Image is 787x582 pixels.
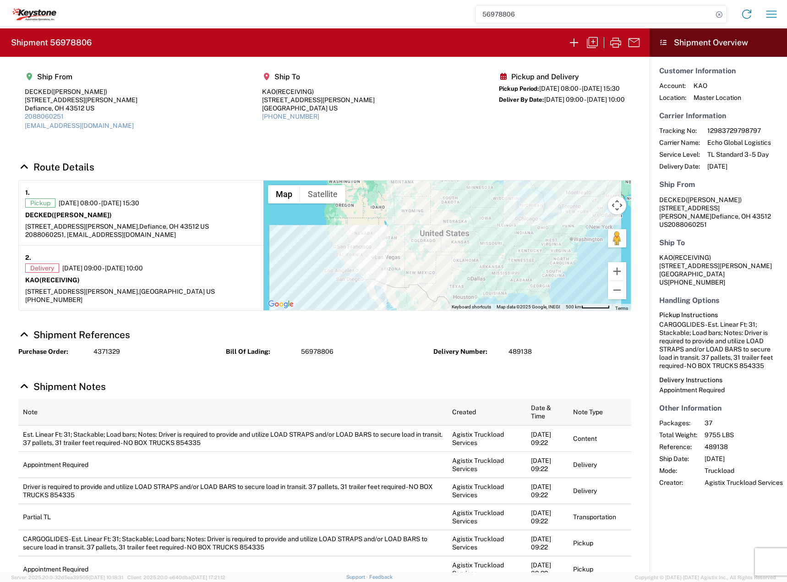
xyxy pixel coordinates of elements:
span: Packages: [659,419,697,427]
input: Shipment, tracking or reference number [475,5,713,23]
td: Appointment Required [18,556,448,582]
span: Pickup Period: [499,85,539,92]
span: Creator: [659,478,697,487]
td: Pickup [568,530,631,556]
button: Show satellite imagery [300,185,345,203]
a: Terms [615,306,628,311]
span: [DATE] 10:18:31 [89,575,123,580]
td: Transportation [568,504,631,530]
img: Google [266,298,296,310]
span: [DATE] 08:00 - [DATE] 15:30 [59,199,139,207]
button: Zoom in [608,262,626,280]
td: Agistix Truckload Services [448,530,527,556]
span: Truckload [705,467,783,475]
button: Drag Pegman onto the map to open Street View [608,229,626,247]
td: CARGOGLIDES - Est. Linear Ft: 31; Stackable; Load bars; Notes: Driver is required to provide and ... [18,530,448,556]
span: ([PERSON_NAME]) [51,88,107,95]
span: Delivery [25,264,59,273]
h5: Carrier Information [659,111,777,120]
span: [STREET_ADDRESS][PERSON_NAME] [659,204,720,220]
span: Service Level: [659,150,700,159]
button: Zoom out [608,281,626,299]
span: TL Standard 3 - 5 Day [707,150,771,159]
strong: Delivery Number: [433,347,502,356]
h5: Ship From [25,72,137,81]
td: [DATE] 09:22 [526,425,568,452]
span: Echo Global Logistics [707,138,771,147]
header: Shipment Overview [650,28,787,57]
h2: Shipment 56978806 [11,37,92,48]
span: ([PERSON_NAME]) [52,211,112,219]
a: Hide Details [18,329,130,340]
button: Keyboard shortcuts [452,304,491,310]
a: Open this area in Google Maps (opens a new window) [266,298,296,310]
a: Hide Details [18,161,94,173]
td: Agistix Truckload Services [448,556,527,582]
span: [DATE] 08:00 - [DATE] 15:30 [539,85,620,92]
span: [STREET_ADDRESS][PERSON_NAME], [25,288,139,295]
div: [STREET_ADDRESS][PERSON_NAME] [25,96,137,104]
span: 500 km [566,304,581,309]
span: Server: 2025.20.0-32d5ea39505 [11,575,123,580]
a: Support [346,574,369,580]
td: Partial TL [18,504,448,530]
span: Mode: [659,467,697,475]
address: Defiance, OH 43512 US [659,196,777,229]
span: 56978806 [301,347,333,356]
span: Total Weight: [659,431,697,439]
h6: Pickup Instructions [659,311,777,319]
span: [DATE] [705,455,783,463]
td: Delivery [568,451,631,478]
span: Location: [659,93,686,102]
div: [STREET_ADDRESS][PERSON_NAME] [262,96,375,104]
td: Appointment Required [18,451,448,478]
th: Note [18,399,448,425]
h5: Other Information [659,404,777,412]
td: [DATE] 09:22 [526,556,568,582]
th: Note Type [568,399,631,425]
span: 4371329 [93,347,120,356]
strong: Bill Of Lading: [226,347,295,356]
h5: Ship To [659,238,777,247]
div: DECKED [25,88,137,96]
span: Map data ©2025 Google, INEGI [497,304,560,309]
td: [DATE] 09:22 [526,504,568,530]
h5: Ship From [659,180,777,189]
span: Defiance, OH 43512 US [139,223,209,230]
th: Date & Time [526,399,568,425]
span: Ship Date: [659,455,697,463]
a: 2088060251 [25,113,64,120]
span: DECKED [659,196,686,203]
span: 12983729798797 [707,126,771,135]
span: (RECEIVING) [39,276,80,284]
span: 9755 LBS [705,431,783,439]
h5: Handling Options [659,296,777,305]
span: Delivery Date: [659,162,700,170]
div: [PHONE_NUMBER] [25,296,257,304]
a: [PHONE_NUMBER] [262,113,319,120]
a: [EMAIL_ADDRESS][DOMAIN_NAME] [25,122,134,129]
span: Client: 2025.20.0-e640dba [127,575,225,580]
td: [DATE] 09:22 [526,530,568,556]
h5: Ship To [262,72,375,81]
span: (RECEIVING) [276,88,314,95]
span: KAO [694,82,741,90]
span: Master Location [694,93,741,102]
strong: KAO [25,276,80,284]
span: Deliver By Date: [499,96,544,103]
td: Agistix Truckload Services [448,504,527,530]
a: Feedback [369,574,393,580]
span: Agistix Truckload Services [705,478,783,487]
div: [GEOGRAPHIC_DATA] US [262,104,375,112]
td: Pickup [568,556,631,582]
span: Account: [659,82,686,90]
td: Agistix Truckload Services [448,451,527,478]
strong: 1. [25,187,30,198]
span: [DATE] 09:00 - [DATE] 10:00 [544,96,625,103]
th: Created [448,399,527,425]
span: Tracking No: [659,126,700,135]
span: Carrier Name: [659,138,700,147]
span: [GEOGRAPHIC_DATA] US [139,288,215,295]
button: Map camera controls [608,196,626,214]
div: Appointment Required [659,386,777,394]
